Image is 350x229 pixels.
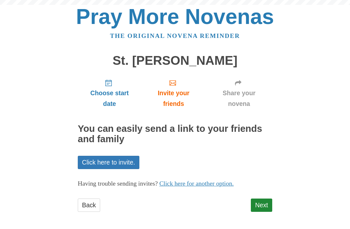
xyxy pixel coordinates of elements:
[76,5,274,29] a: Pray More Novenas
[212,88,266,109] span: Share your novena
[84,88,135,109] span: Choose start date
[251,199,272,212] a: Next
[78,54,272,68] h1: St. [PERSON_NAME]
[78,156,139,169] a: Click here to invite.
[141,74,206,112] a: Invite your friends
[78,199,100,212] a: Back
[148,88,199,109] span: Invite your friends
[78,180,158,187] span: Having trouble sending invites?
[78,124,272,144] h2: You can easily send a link to your friends and family
[206,74,272,112] a: Share your novena
[110,32,240,39] a: The original novena reminder
[78,74,141,112] a: Choose start date
[159,180,234,187] a: Click here for another option.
